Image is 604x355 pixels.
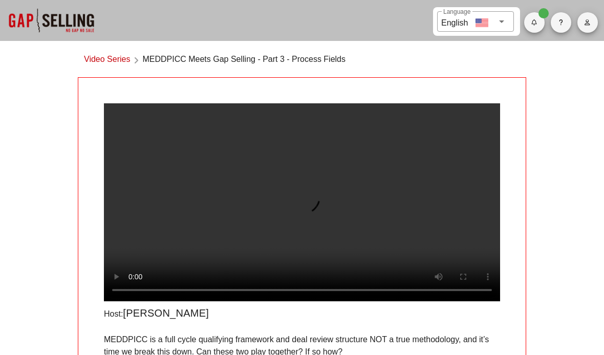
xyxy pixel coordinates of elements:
[84,53,130,67] a: Video Series
[441,14,468,29] div: English
[142,53,346,67] span: MEDDPICC Meets Gap Selling - Part 3 - Process Fields
[437,11,514,32] div: LanguageEnglish
[104,309,123,318] span: Host:
[123,307,209,319] span: [PERSON_NAME]
[538,8,549,18] span: Badge
[443,8,470,16] label: Language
